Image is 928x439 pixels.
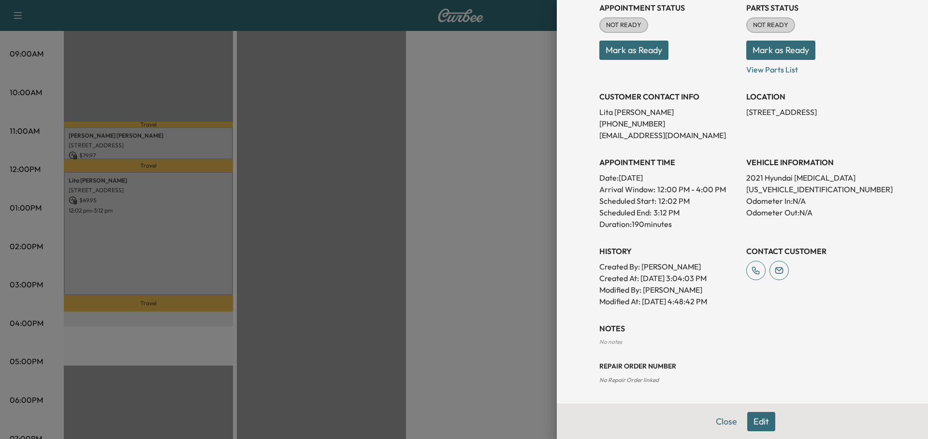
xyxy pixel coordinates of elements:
[599,218,739,230] p: Duration: 190 minutes
[600,20,647,30] span: NOT READY
[599,118,739,129] p: [PHONE_NUMBER]
[599,245,739,257] h3: History
[599,91,739,102] h3: CUSTOMER CONTACT INFO
[599,195,656,207] p: Scheduled Start:
[599,323,885,334] h3: NOTES
[599,172,739,184] p: Date: [DATE]
[599,261,739,272] p: Created By : [PERSON_NAME]
[653,207,680,218] p: 3:12 PM
[599,376,659,383] span: No Repair Order linked
[599,338,885,346] div: No notes
[657,184,726,195] span: 12:00 PM - 4:00 PM
[599,129,739,141] p: [EMAIL_ADDRESS][DOMAIN_NAME]
[599,156,739,168] h3: APPOINTMENT TIME
[747,412,775,431] button: Edit
[599,272,739,284] p: Created At : [DATE] 3:04:03 PM
[746,184,885,195] p: [US_VEHICLE_IDENTIFICATION_NUMBER]
[746,2,885,14] h3: Parts Status
[746,245,885,257] h3: CONTACT CUSTOMER
[746,195,885,207] p: Odometer In: N/A
[658,195,690,207] p: 12:02 PM
[599,361,885,371] h3: Repair Order number
[599,284,739,296] p: Modified By : [PERSON_NAME]
[599,41,668,60] button: Mark as Ready
[599,296,739,307] p: Modified At : [DATE] 4:48:42 PM
[746,172,885,184] p: 2021 Hyundai [MEDICAL_DATA]
[747,20,794,30] span: NOT READY
[746,41,815,60] button: Mark as Ready
[710,412,743,431] button: Close
[746,156,885,168] h3: VEHICLE INFORMATION
[746,60,885,75] p: View Parts List
[599,184,739,195] p: Arrival Window:
[746,91,885,102] h3: LOCATION
[599,207,652,218] p: Scheduled End:
[746,106,885,118] p: [STREET_ADDRESS]
[746,207,885,218] p: Odometer Out: N/A
[599,106,739,118] p: Lita [PERSON_NAME]
[599,2,739,14] h3: Appointment Status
